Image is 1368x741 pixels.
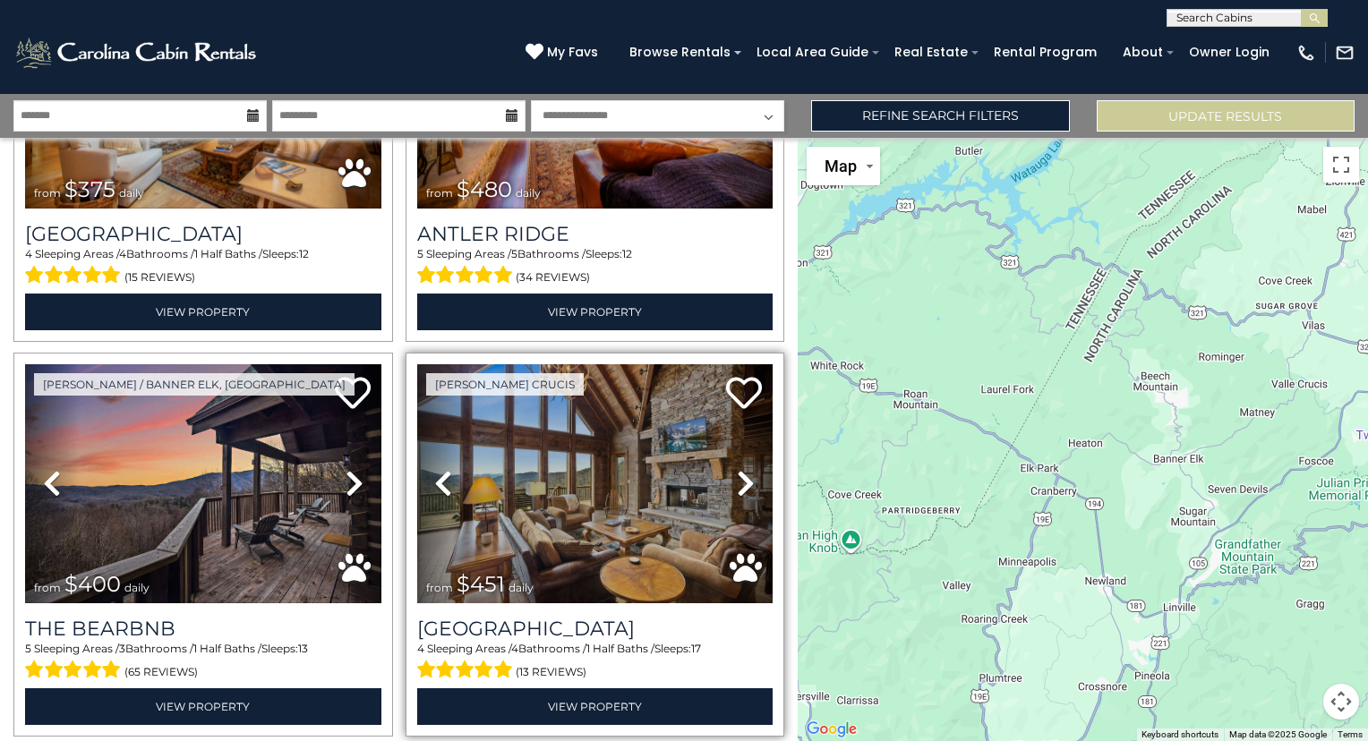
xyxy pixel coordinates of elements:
[25,617,381,641] a: The Bearbnb
[807,147,880,185] button: Change map style
[622,247,632,260] span: 12
[726,375,762,413] a: Add to favorites
[1323,684,1359,720] button: Map camera controls
[25,246,381,289] div: Sleeping Areas / Bathrooms / Sleeps:
[417,617,774,641] h3: Cucumber Tree Lodge
[426,373,584,396] a: [PERSON_NAME] Crucis
[417,364,774,602] img: thumbnail_163270761.jpeg
[1296,43,1316,63] img: phone-regular-white.png
[193,642,261,655] span: 1 Half Baths /
[516,186,541,200] span: daily
[1141,728,1218,741] button: Keyboard shortcuts
[417,617,774,641] a: [GEOGRAPHIC_DATA]
[25,688,381,725] a: View Property
[25,247,32,260] span: 4
[526,43,603,63] a: My Favs
[25,364,381,602] img: thumbnail_163977593.jpeg
[516,660,586,684] span: (13 reviews)
[1229,729,1327,739] span: Map data ©2025 Google
[426,581,453,594] span: from
[511,642,518,655] span: 4
[25,642,31,655] span: 5
[426,186,453,200] span: from
[1114,38,1172,66] a: About
[34,373,355,396] a: [PERSON_NAME] / Banner Elk, [GEOGRAPHIC_DATA]
[511,247,517,260] span: 5
[417,222,774,246] a: Antler Ridge
[194,247,262,260] span: 1 Half Baths /
[299,247,309,260] span: 12
[417,641,774,684] div: Sleeping Areas / Bathrooms / Sleeps:
[34,186,61,200] span: from
[620,38,740,66] a: Browse Rentals
[34,581,61,594] span: from
[13,35,261,71] img: White-1-2.png
[885,38,977,66] a: Real Estate
[1323,147,1359,183] button: Toggle fullscreen view
[298,642,308,655] span: 13
[1335,43,1355,63] img: mail-regular-white.png
[64,176,115,202] span: $375
[802,718,861,741] img: Google
[25,294,381,330] a: View Property
[1338,729,1363,739] a: Terms (opens in new tab)
[457,571,505,597] span: $451
[25,222,381,246] h3: Mountain Song Lodge
[802,718,861,741] a: Open this area in Google Maps (opens a new window)
[417,688,774,725] a: View Property
[417,247,423,260] span: 5
[985,38,1106,66] a: Rental Program
[124,660,198,684] span: (65 reviews)
[64,571,121,597] span: $400
[748,38,877,66] a: Local Area Guide
[516,266,590,289] span: (34 reviews)
[417,294,774,330] a: View Property
[335,375,371,413] a: Add to favorites
[417,246,774,289] div: Sleeping Areas / Bathrooms / Sleeps:
[586,642,654,655] span: 1 Half Baths /
[119,186,144,200] span: daily
[124,266,195,289] span: (15 reviews)
[825,157,857,175] span: Map
[124,581,150,594] span: daily
[1097,100,1355,132] button: Update Results
[119,247,126,260] span: 4
[509,581,534,594] span: daily
[691,642,701,655] span: 17
[417,642,424,655] span: 4
[25,641,381,684] div: Sleeping Areas / Bathrooms / Sleeps:
[119,642,125,655] span: 3
[457,176,512,202] span: $480
[25,222,381,246] a: [GEOGRAPHIC_DATA]
[547,43,598,62] span: My Favs
[1180,38,1278,66] a: Owner Login
[811,100,1069,132] a: Refine Search Filters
